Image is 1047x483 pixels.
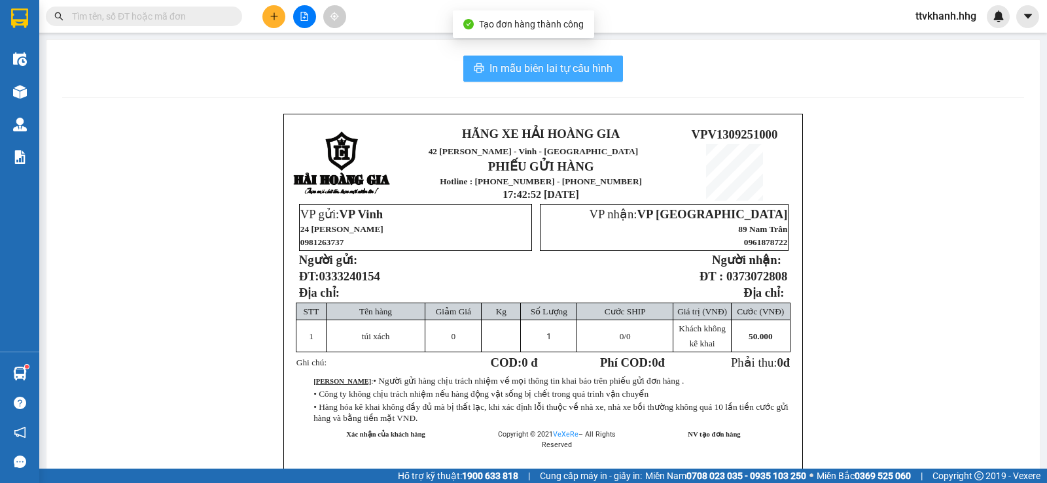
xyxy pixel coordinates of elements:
span: plus [270,12,279,21]
img: warehouse-icon [13,52,27,66]
span: VP [GEOGRAPHIC_DATA] [637,207,787,221]
span: | [921,469,923,483]
sup: 1 [25,365,29,369]
strong: Hotline : [PHONE_NUMBER] - [PHONE_NUMBER] [56,87,141,118]
span: notification [14,426,26,439]
span: 1 [546,331,551,341]
span: check-circle [463,19,474,29]
button: printerIn mẫu biên lai tự cấu hình [463,56,623,82]
img: warehouse-icon [13,367,27,380]
img: warehouse-icon [13,118,27,131]
strong: Xác nhận của khách hàng [346,431,425,438]
span: Địa chỉ: [299,286,340,299]
span: message [14,456,26,468]
span: STT [304,307,319,316]
span: file-add [300,12,309,21]
span: Số Lượng [531,307,567,316]
span: 0981263737 [300,237,344,247]
span: Giá trị (VNĐ) [677,307,727,316]
span: 0 đ [522,356,537,369]
strong: Người gửi: [299,253,357,267]
span: /0 [620,331,631,341]
span: Tạo đơn hàng thành công [479,19,584,29]
span: VP gửi: [300,207,383,221]
span: 17:42:52 [DATE] [503,189,579,200]
strong: PHIẾU GỬI HÀNG [45,71,151,84]
span: 0 [652,356,658,369]
span: VP Vinh [339,207,383,221]
span: Ghi chú: [296,358,327,367]
button: aim [323,5,346,28]
span: aim [330,12,339,21]
span: 24 [PERSON_NAME] [300,224,383,234]
strong: ĐT: [299,269,380,283]
img: logo-vxr [11,8,28,28]
img: logo [7,35,40,99]
span: Tên hàng [359,307,392,316]
strong: [PERSON_NAME] [313,378,371,385]
span: Cước (VNĐ) [737,307,784,316]
span: question-circle [14,397,26,409]
span: Cung cấp máy in - giấy in: [540,469,642,483]
span: ⚪️ [809,473,813,478]
span: copyright [974,471,984,480]
span: Miền Bắc [817,469,911,483]
strong: HÃNG XE HẢI HOÀNG GIA [462,127,620,141]
span: Copyright © 2021 – All Rights Reserved [498,430,616,449]
span: VPV1309250972 [157,59,243,73]
span: Phải thu: [731,356,790,369]
span: Miền Nam [645,469,806,483]
strong: HÃNG XE HẢI HOÀNG GIA [57,13,139,41]
span: search [54,12,63,21]
span: Giảm Giá [436,307,471,316]
strong: Phí COD: đ [600,356,665,369]
strong: 0369 525 060 [855,471,911,481]
strong: 0708 023 035 - 0935 103 250 [686,471,806,481]
span: caret-down [1022,10,1034,22]
span: VP nhận: [589,207,787,221]
a: VeXeRe [553,430,578,439]
span: đ [783,356,790,369]
strong: NV tạo đơn hàng [688,431,740,438]
span: [PERSON_NAME] [685,468,743,475]
span: 0 [620,331,624,341]
img: icon-new-feature [993,10,1004,22]
span: Kg [496,307,506,316]
span: 50.000 [749,331,773,341]
button: caret-down [1016,5,1039,28]
span: 0333240154 [319,269,380,283]
span: 0 [777,356,783,369]
strong: PHIẾU GỬI HÀNG [488,159,594,173]
strong: Địa chỉ: [743,286,784,299]
span: • Công ty không chịu trách nhiệm nếu hàng động vật sống bị chết trong quá trình vận chuyển [313,389,648,399]
span: 0 [452,331,456,341]
span: ttvkhanh.hhg [905,8,987,24]
strong: COD: [491,356,538,369]
span: 42 [PERSON_NAME] - Vinh - [GEOGRAPHIC_DATA] [429,146,639,156]
span: Hỗ trợ kỹ thuật: [398,469,518,483]
button: file-add [293,5,316,28]
span: VPV1309251000 [692,127,778,141]
strong: Người nhận: [712,253,781,267]
strong: Hotline : [PHONE_NUMBER] - [PHONE_NUMBER] [440,176,642,186]
span: • Hàng hóa kê khai không đầy đủ mà bị thất lạc, khi xác định lỗi thuộc về nhà xe, nhà xe bồi thườ... [313,402,789,423]
span: 89 Nam Trân [738,224,787,234]
span: : [313,378,684,385]
button: plus [262,5,285,28]
span: 1 [309,331,313,341]
span: 0373072808 [726,269,787,283]
span: 0961878722 [744,237,788,247]
img: warehouse-icon [13,85,27,99]
img: solution-icon [13,150,27,164]
span: túi xách [362,331,390,341]
span: Khách không kê khai [679,324,725,348]
input: Tìm tên, số ĐT hoặc mã đơn [72,9,226,24]
span: Cước SHIP [605,307,646,316]
span: 42 [PERSON_NAME] - Vinh - [GEOGRAPHIC_DATA] [42,44,155,67]
span: • Người gửi hàng chịu trách nhiệm về mọi thông tin khai báo trên phiếu gửi đơn hàng . [373,376,684,386]
span: In mẫu biên lai tự cấu hình [489,60,612,76]
strong: ĐT : [700,269,723,283]
img: logo [293,131,391,196]
strong: 1900 633 818 [462,471,518,481]
span: printer [474,63,484,75]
